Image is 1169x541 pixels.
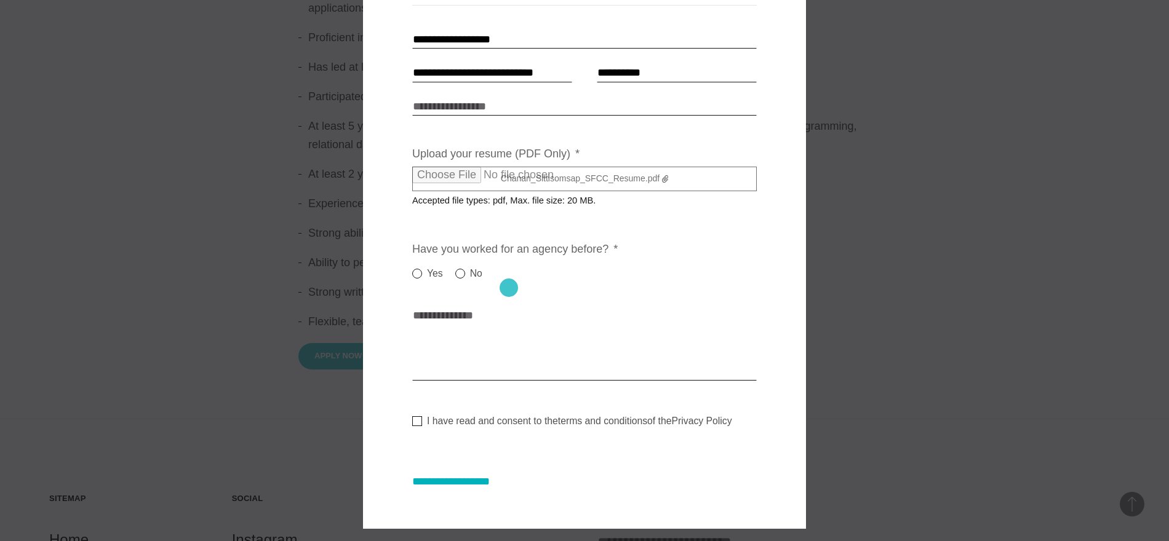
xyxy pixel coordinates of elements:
[412,167,757,191] label: Chanan_Sittisomsap_SFCC_Resume.pdf
[412,242,618,256] label: Have you worked for an agency before?
[455,266,482,281] label: No
[412,266,443,281] label: Yes
[558,416,647,426] a: terms and conditions
[412,147,580,161] label: Upload your resume (PDF Only)
[672,416,732,426] a: Privacy Policy
[412,415,732,427] label: I have read and consent to the of the
[412,186,605,205] span: Accepted file types: pdf, Max. file size: 20 MB.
